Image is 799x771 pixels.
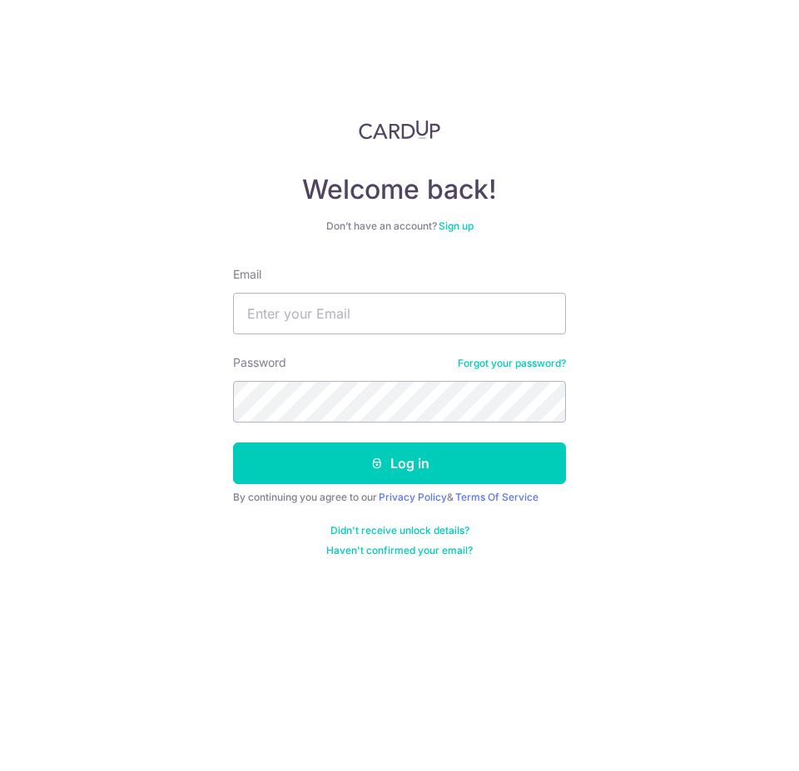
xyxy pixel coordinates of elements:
[439,220,474,232] a: Sign up
[233,442,566,484] button: Log in
[233,266,261,283] label: Email
[455,491,538,503] a: Terms Of Service
[359,120,440,140] img: CardUp Logo
[330,524,469,537] a: Didn't receive unlock details?
[233,354,286,371] label: Password
[233,220,566,233] div: Don’t have an account?
[233,491,566,504] div: By continuing you agree to our &
[233,173,566,206] h4: Welcome back!
[379,491,447,503] a: Privacy Policy
[233,293,566,334] input: Enter your Email
[326,544,473,557] a: Haven't confirmed your email?
[458,357,566,370] a: Forgot your password?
